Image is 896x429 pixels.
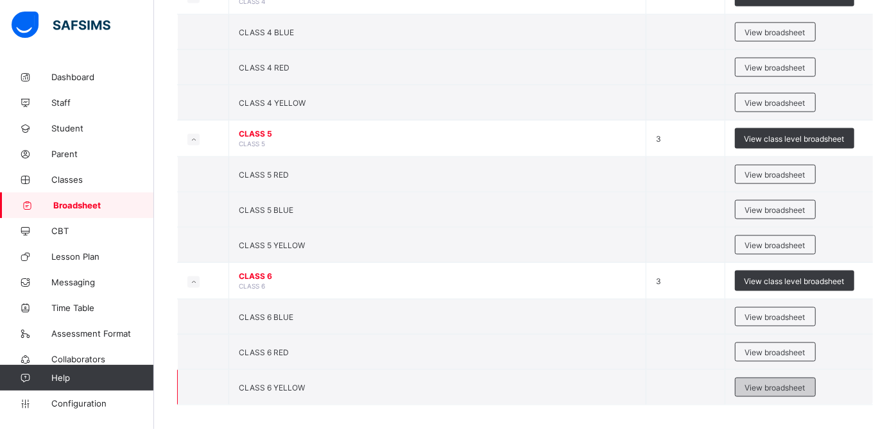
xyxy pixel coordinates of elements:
span: View broadsheet [745,383,806,392]
span: View class level broadsheet [745,134,845,144]
span: Classes [51,174,154,185]
a: View broadsheet [735,93,816,103]
span: CLASS 6 RED [239,348,289,357]
span: CLASS 6 [239,282,265,290]
span: CLASS 6 YELLOW [239,383,305,392]
span: 3 [656,134,661,144]
span: View broadsheet [745,312,806,322]
span: View broadsheet [745,170,806,180]
img: safsims [12,12,110,38]
span: View broadsheet [745,98,806,108]
span: CLASS 5 [239,129,636,139]
span: CBT [51,226,154,236]
a: View broadsheet [735,342,816,352]
a: View class level broadsheet [735,128,854,138]
span: View broadsheet [745,240,806,250]
span: Student [51,123,154,133]
a: View broadsheet [735,307,816,317]
span: Configuration [51,398,153,408]
span: CLASS 5 YELLOW [239,240,305,250]
span: CLASS 5 RED [239,170,289,180]
span: Time Table [51,303,154,313]
span: View broadsheet [745,63,806,72]
span: Parent [51,149,154,159]
span: View broadsheet [745,205,806,215]
span: CLASS 4 BLUE [239,28,294,37]
span: 3 [656,276,661,286]
span: Messaging [51,277,154,287]
span: CLASS 5 [239,140,265,147]
span: Dashboard [51,72,154,82]
a: View broadsheet [735,200,816,210]
span: View broadsheet [745,348,806,357]
span: Collaborators [51,354,154,364]
span: Help [51,373,153,383]
span: Staff [51,97,154,108]
span: CLASS 6 [239,271,636,281]
a: View broadsheet [735,378,816,387]
a: View broadsheet [735,235,816,245]
span: CLASS 4 RED [239,63,289,72]
span: CLASS 6 BLUE [239,312,293,322]
span: CLASS 5 BLUE [239,205,293,215]
span: CLASS 4 YELLOW [239,98,306,108]
span: Lesson Plan [51,251,154,262]
a: View broadsheet [735,58,816,67]
span: View broadsheet [745,28,806,37]
a: View broadsheet [735,165,816,174]
a: View broadsheet [735,22,816,32]
span: Assessment Format [51,328,154,339]
a: View class level broadsheet [735,271,854,280]
span: Broadsheet [53,200,154,210]
span: View class level broadsheet [745,276,845,286]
